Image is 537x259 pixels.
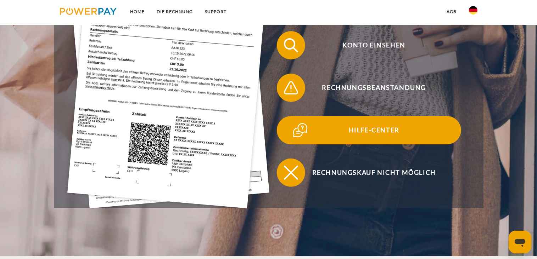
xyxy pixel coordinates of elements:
[287,159,461,187] span: Rechnungskauf nicht möglich
[277,31,461,59] button: Konto einsehen
[124,5,151,18] a: Home
[282,164,300,182] img: qb_close.svg
[291,121,309,139] img: qb_help.svg
[151,5,199,18] a: DIE RECHNUNG
[277,116,461,144] button: Hilfe-Center
[509,231,531,253] iframe: Schaltfläche zum Öffnen des Messaging-Fensters
[287,74,461,102] span: Rechnungsbeanstandung
[60,8,117,15] img: logo-powerpay.svg
[199,5,233,18] a: SUPPORT
[469,6,477,15] img: de
[441,5,463,18] a: agb
[287,116,461,144] span: Hilfe-Center
[277,159,461,187] button: Rechnungskauf nicht möglich
[287,31,461,59] span: Konto einsehen
[277,74,461,102] button: Rechnungsbeanstandung
[282,36,300,54] img: qb_search.svg
[282,79,300,97] img: qb_warning.svg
